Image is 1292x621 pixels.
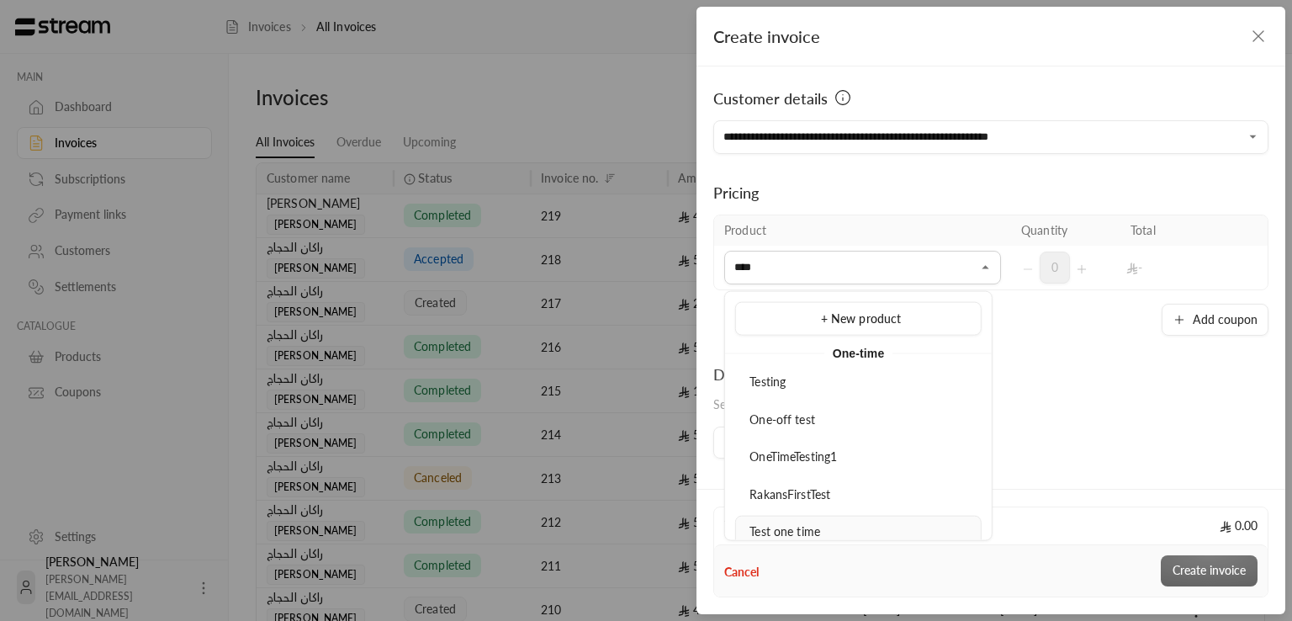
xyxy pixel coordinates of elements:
button: Add coupon [1162,304,1268,336]
span: RakansFirstTest [749,486,830,501]
span: + New product [821,310,902,325]
span: One-off test [749,411,814,426]
th: Total [1120,215,1230,246]
span: Customer details [713,87,828,110]
th: Product [714,215,1011,246]
span: 0 [1040,252,1070,284]
div: Pricing [713,181,1268,204]
span: Create invoice [713,26,820,46]
button: Open [1243,127,1263,147]
span: Testing [749,374,786,389]
td: - [1120,246,1230,289]
span: OneTimeTesting1 [749,449,837,464]
table: Selected Products [713,215,1268,290]
button: Cancel [724,564,759,581]
div: Due date [713,363,880,386]
span: 0.00 [1220,517,1258,534]
th: Quantity [1011,215,1120,246]
button: Close [976,257,996,278]
span: Test one time [749,524,820,539]
span: Select the day the invoice is due [713,397,880,411]
span: One-time [823,343,892,364]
